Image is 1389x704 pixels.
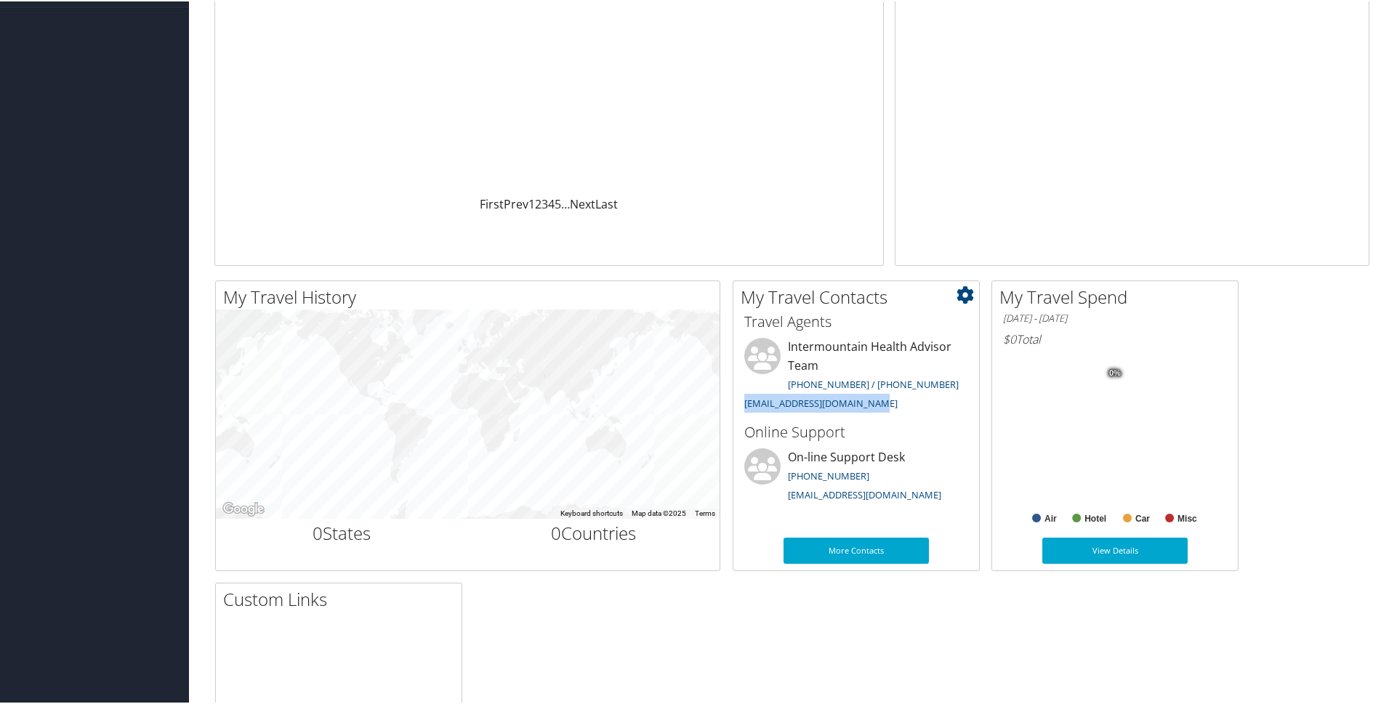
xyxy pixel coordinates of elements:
[1177,512,1197,522] text: Misc
[999,283,1238,308] h2: My Travel Spend
[223,586,462,610] h2: Custom Links
[548,195,555,211] a: 4
[555,195,561,211] a: 5
[561,195,570,211] span: …
[1084,512,1106,522] text: Hotel
[528,195,535,211] a: 1
[504,195,528,211] a: Prev
[741,283,979,308] h2: My Travel Contacts
[551,519,561,543] span: 0
[220,498,267,517] a: Open this area in Google Maps (opens a new window)
[220,498,267,517] img: Google
[788,468,869,481] a: [PHONE_NUMBER]
[744,395,898,408] a: [EMAIL_ADDRESS][DOMAIN_NAME]
[1135,512,1150,522] text: Car
[1044,512,1057,522] text: Air
[223,283,720,308] h2: My Travel History
[595,195,618,211] a: Last
[632,508,686,516] span: Map data ©2025
[737,447,975,506] li: On-line Support Desk
[1003,330,1016,346] span: $0
[737,336,975,414] li: Intermountain Health Advisor Team
[227,519,457,544] h2: States
[744,310,968,331] h3: Travel Agents
[313,519,323,543] span: 0
[560,507,623,517] button: Keyboard shortcuts
[788,487,941,500] a: [EMAIL_ADDRESS][DOMAIN_NAME]
[784,536,929,562] a: More Contacts
[1109,368,1121,376] tspan: 0%
[1003,330,1227,346] h6: Total
[744,421,968,441] h3: Online Support
[1042,536,1188,562] a: View Details
[695,508,715,516] a: Terms (opens in new tab)
[570,195,595,211] a: Next
[788,376,959,389] a: [PHONE_NUMBER] / [PHONE_NUMBER]
[479,519,709,544] h2: Countries
[1003,310,1227,324] h6: [DATE] - [DATE]
[541,195,548,211] a: 3
[535,195,541,211] a: 2
[480,195,504,211] a: First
